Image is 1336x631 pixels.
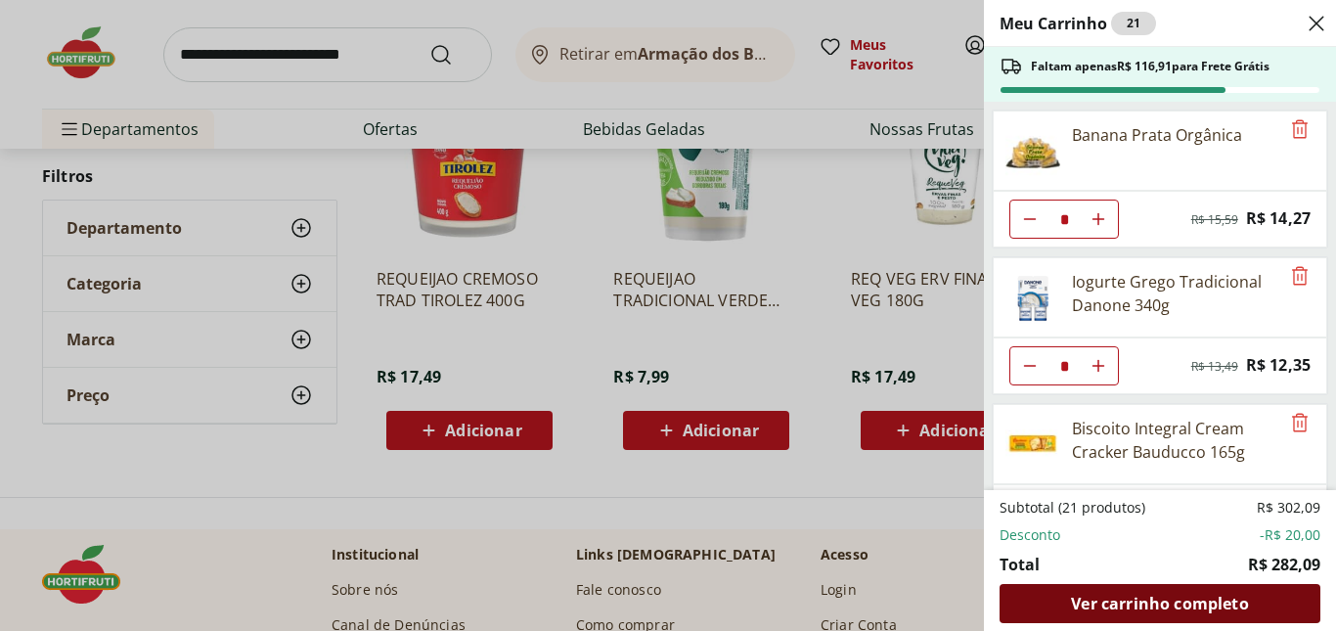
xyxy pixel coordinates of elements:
[1246,205,1311,232] span: R$ 14,27
[1072,123,1242,147] div: Banana Prata Orgânica
[1260,525,1320,545] span: -R$ 20,00
[1010,346,1049,385] button: Diminuir Quantidade
[1005,270,1060,325] img: Iogurte Grego Tradicional Danone 340g
[1000,553,1040,576] span: Total
[1071,596,1248,611] span: Ver carrinho completo
[1000,584,1320,623] a: Ver carrinho completo
[1005,417,1060,472] img: Biscoito Integral Cream Cracker Bauducco 165g
[1000,498,1145,518] span: Subtotal (21 produtos)
[1072,270,1279,317] div: Iogurte Grego Tradicional Danone 340g
[1288,412,1312,435] button: Remove
[1191,212,1238,228] span: R$ 15,59
[1111,12,1156,35] div: 21
[1079,200,1118,239] button: Aumentar Quantidade
[1049,201,1079,238] input: Quantidade Atual
[1072,417,1279,464] div: Biscoito Integral Cream Cracker Bauducco 165g
[1257,498,1320,518] span: R$ 302,09
[1049,347,1079,384] input: Quantidade Atual
[1191,359,1238,375] span: R$ 13,49
[1005,123,1060,178] img: Banana Prata Orgânica
[1288,265,1312,289] button: Remove
[1248,553,1320,576] span: R$ 282,09
[1031,59,1269,74] span: Faltam apenas R$ 116,91 para Frete Grátis
[1000,12,1156,35] h2: Meu Carrinho
[1246,352,1311,379] span: R$ 12,35
[1000,525,1060,545] span: Desconto
[1010,200,1049,239] button: Diminuir Quantidade
[1288,118,1312,142] button: Remove
[1079,346,1118,385] button: Aumentar Quantidade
